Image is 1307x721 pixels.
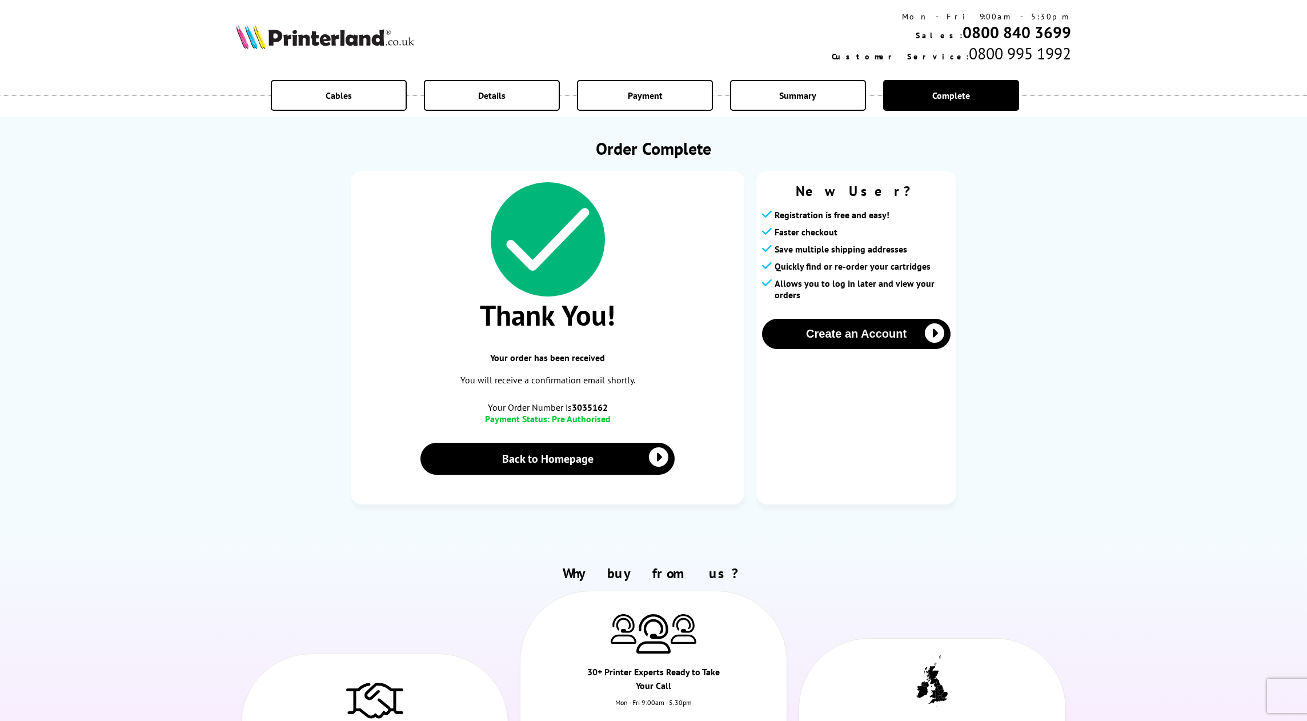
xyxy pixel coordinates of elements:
[775,209,889,221] span: Registration is free and easy!
[362,402,733,413] span: Your Order Number is
[775,261,931,272] span: Quickly find or re-order your cartridges
[478,90,506,101] span: Details
[775,226,837,238] span: Faster checkout
[671,614,696,643] img: Printer Experts
[916,655,948,707] img: UK tax payer
[351,137,956,159] h1: Order Complete
[775,243,907,255] span: Save multiple shipping addresses
[420,443,675,475] a: Back to Homepage
[832,11,1071,22] div: Mon - Fri 9:00am - 5:30pm
[779,90,816,101] span: Summary
[628,90,663,101] span: Payment
[485,413,550,424] span: Payment Status:
[932,90,970,101] span: Complete
[520,698,787,718] div: Mon - Fri 9:00am - 5.30pm
[236,24,414,49] img: Printerland Logo
[969,43,1071,64] span: 0800 995 1992
[572,402,608,413] b: 3035162
[236,564,1072,582] h2: Why buy from us?
[362,372,733,388] p: You will receive a confirmation email shortly.
[326,90,352,101] span: Cables
[587,665,720,698] div: 30+ Printer Experts Ready to Take Your Call
[362,352,733,363] span: Your order has been received
[552,413,611,424] span: Pre Authorised
[963,22,1071,43] a: 0800 840 3699
[611,614,636,643] img: Printer Experts
[636,614,671,654] img: Printer Experts
[916,30,963,41] span: Sales:
[775,278,951,301] span: Allows you to log in later and view your orders
[832,51,969,62] span: Customer Service:
[362,297,733,334] span: Thank You!
[762,182,951,200] span: New User?
[762,319,951,349] button: Create an Account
